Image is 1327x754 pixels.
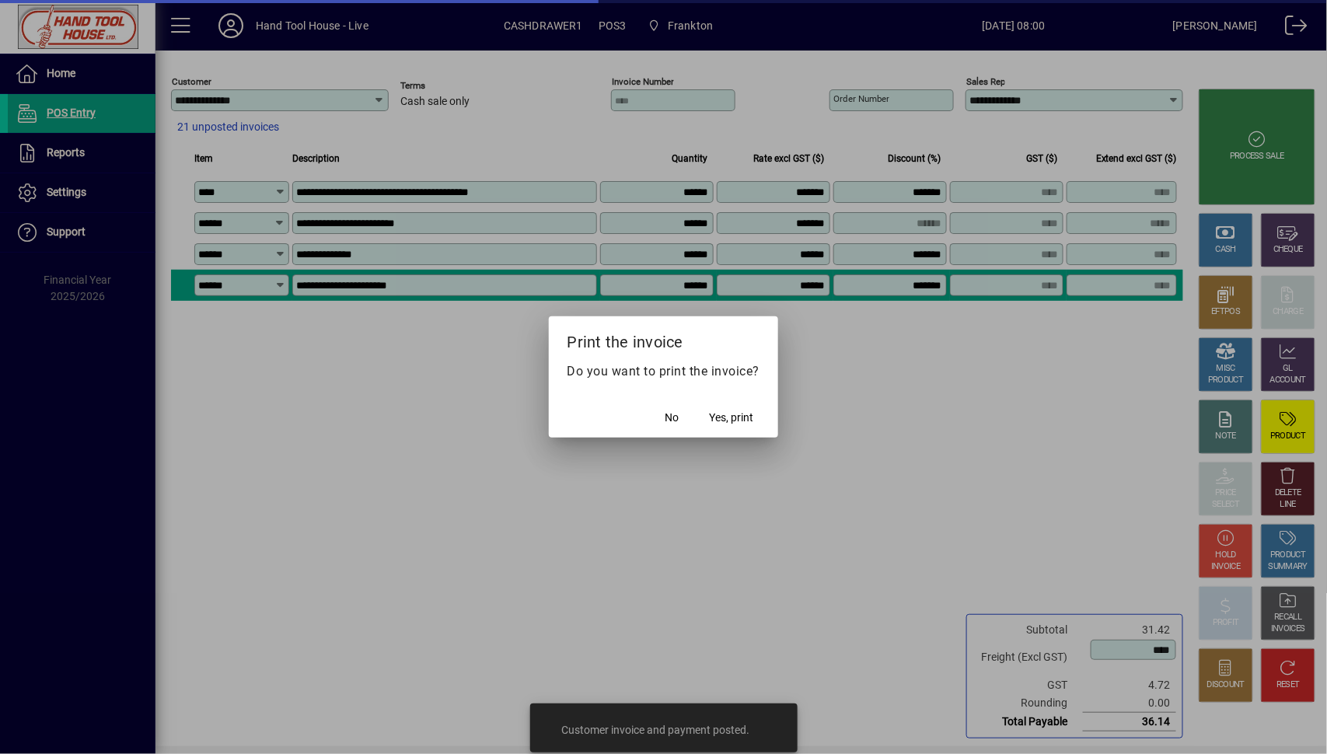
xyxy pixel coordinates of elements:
[665,410,679,426] span: No
[709,410,753,426] span: Yes, print
[549,316,779,361] h2: Print the invoice
[647,403,697,431] button: No
[703,403,760,431] button: Yes, print
[567,362,760,381] p: Do you want to print the invoice?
